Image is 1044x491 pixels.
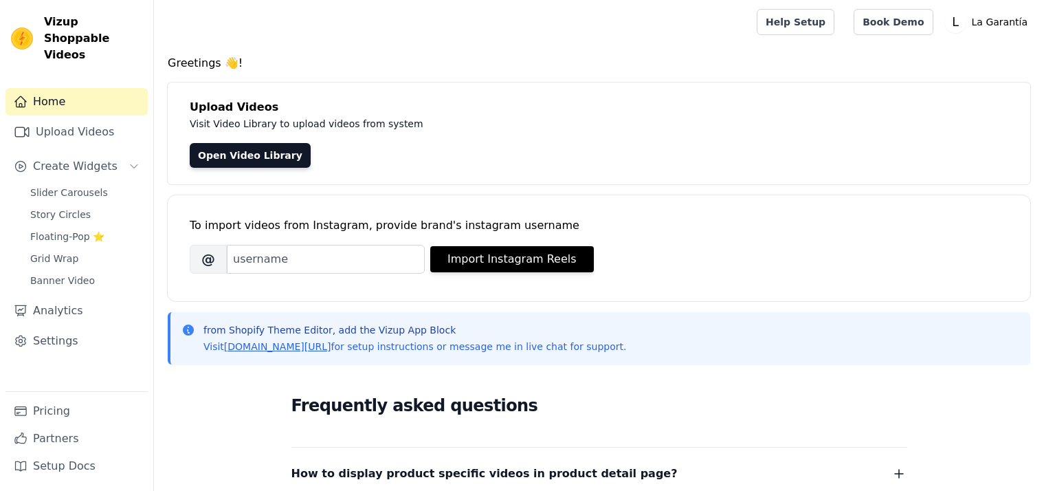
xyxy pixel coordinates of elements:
[22,183,148,202] a: Slider Carousels
[22,271,148,290] a: Banner Video
[190,245,227,274] span: @
[22,227,148,246] a: Floating-Pop ⭐
[11,28,33,50] img: Vizup
[5,327,148,355] a: Settings
[430,246,594,272] button: Import Instagram Reels
[5,88,148,116] a: Home
[952,15,959,29] text: L
[30,274,95,287] span: Banner Video
[5,297,148,325] a: Analytics
[291,464,678,483] span: How to display product specific videos in product detail page?
[757,9,834,35] a: Help Setup
[5,452,148,480] a: Setup Docs
[190,143,311,168] a: Open Video Library
[190,116,806,132] p: Visit Video Library to upload videos from system
[190,217,1008,234] div: To import videos from Instagram, provide brand's instagram username
[5,397,148,425] a: Pricing
[30,230,104,243] span: Floating-Pop ⭐
[30,208,91,221] span: Story Circles
[854,9,933,35] a: Book Demo
[291,392,907,419] h2: Frequently asked questions
[30,252,78,265] span: Grid Wrap
[30,186,108,199] span: Slider Carousels
[5,118,148,146] a: Upload Videos
[227,245,425,274] input: username
[168,55,1030,72] h4: Greetings 👋!
[5,425,148,452] a: Partners
[33,158,118,175] span: Create Widgets
[944,10,1033,34] button: L La Garantía
[44,14,142,63] span: Vizup Shoppable Videos
[190,99,1008,116] h4: Upload Videos
[203,323,626,337] p: from Shopify Theme Editor, add the Vizup App Block
[291,464,907,483] button: How to display product specific videos in product detail page?
[966,10,1033,34] p: La Garantía
[203,340,626,353] p: Visit for setup instructions or message me in live chat for support.
[22,205,148,224] a: Story Circles
[22,249,148,268] a: Grid Wrap
[5,153,148,180] button: Create Widgets
[224,341,331,352] a: [DOMAIN_NAME][URL]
